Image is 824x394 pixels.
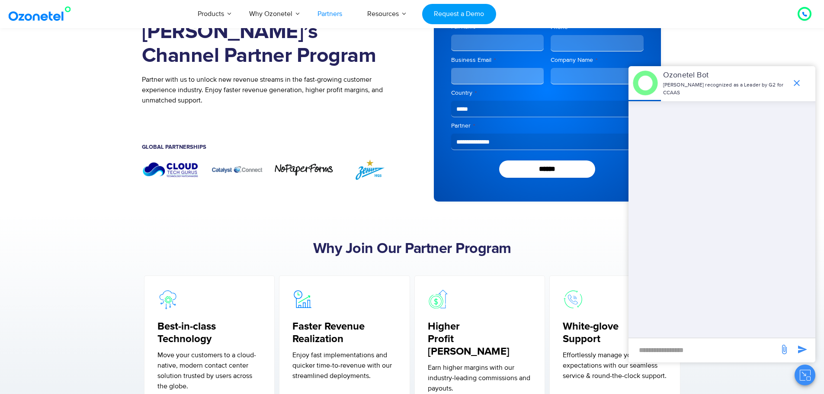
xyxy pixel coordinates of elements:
[292,320,397,346] h5: Faster Revenue Realization
[451,122,644,130] label: Partner
[142,159,399,180] div: Image Carousel
[341,159,399,180] img: ZENIT
[451,89,644,97] label: Country
[142,159,200,180] div: 6 / 7
[275,163,333,176] div: 1 / 7
[776,341,793,358] span: send message
[633,70,658,96] img: header
[633,343,775,358] div: new-msg-input
[428,320,532,358] h5: Higher Profit [PERSON_NAME]
[275,163,333,176] img: nopaperforms
[428,362,532,394] p: Earn higher margins with our industry-leading commissions and payouts.
[422,4,496,24] a: Request a Demo
[451,56,544,64] label: Business Email
[142,74,399,106] p: Partner with us to unlock new revenue streams in the fast-growing customer experience industry. E...
[142,240,683,258] h2: Why Join Our Partner Program
[292,350,397,381] p: Enjoy fast implementations and quicker time-to-revenue with our streamlined deployments.
[208,159,266,180] div: 7 / 7
[142,144,399,150] h5: Global Partnerships
[157,350,262,391] p: Move your customers to a cloud-native, modern contact center solution trusted by users across the...
[563,350,667,381] p: Effortlessly manage your client expectations with our seamless service & round-the-clock support.
[208,159,266,180] img: CatalystConnect
[795,365,815,385] button: Close chat
[663,70,787,81] p: Ozonetel Bot
[788,74,805,92] span: end chat or minimize
[551,56,644,64] label: Company Name
[142,159,200,180] img: CloubTech
[663,81,787,97] p: [PERSON_NAME] recognized as a Leader by G2 for CCAAS
[341,159,399,180] div: 2 / 7
[142,20,399,68] h1: [PERSON_NAME]’s Channel Partner Program
[794,341,811,358] span: send message
[157,320,262,346] h5: Best-in-class Technology
[563,320,667,346] h5: White-glove Support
